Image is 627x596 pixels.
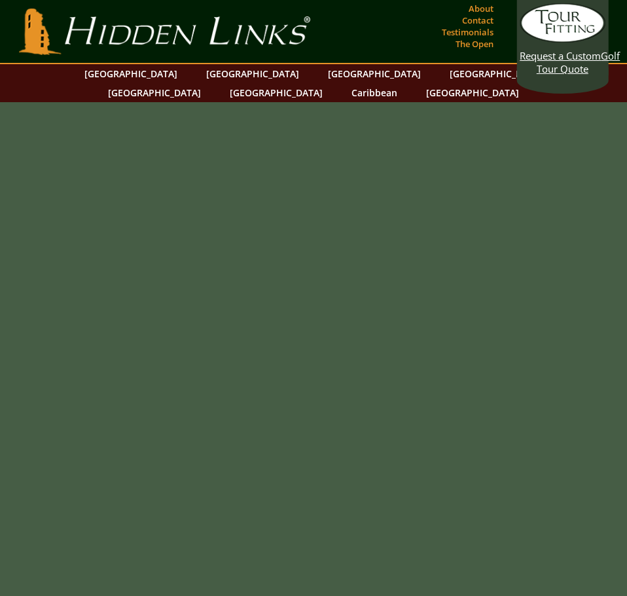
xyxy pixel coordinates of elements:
a: [GEOGRAPHIC_DATA] [101,83,207,102]
span: Request a Custom [520,49,601,62]
a: [GEOGRAPHIC_DATA] [443,64,549,83]
a: [GEOGRAPHIC_DATA] [223,83,329,102]
a: Caribbean [345,83,404,102]
a: The Open [452,35,497,53]
a: Contact [459,11,497,29]
a: [GEOGRAPHIC_DATA] [420,83,526,102]
a: [GEOGRAPHIC_DATA] [200,64,306,83]
a: Request a CustomGolf Tour Quote [520,3,605,75]
a: [GEOGRAPHIC_DATA] [78,64,184,83]
a: Testimonials [439,23,497,41]
a: [GEOGRAPHIC_DATA] [321,64,427,83]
